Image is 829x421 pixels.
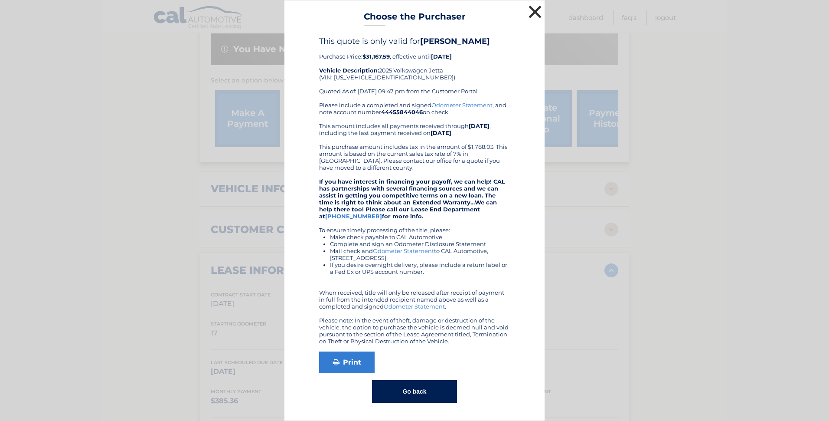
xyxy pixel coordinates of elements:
[319,102,510,345] div: Please include a completed and signed , and note account number on check. This amount includes al...
[319,178,505,220] strong: If you have interest in financing your payoff, we can help! CAL has partnerships with several fin...
[319,36,510,102] div: Purchase Price: , effective until 2025 Volkswagen Jetta (VIN: [US_VEHICLE_IDENTIFICATION_NUMBER])...
[431,102,493,109] a: Odometer Statement
[384,303,445,310] a: Odometer Statement
[469,122,490,129] b: [DATE]
[325,213,382,220] a: [PHONE_NUMBER]
[319,67,379,74] strong: Vehicle Description:
[373,247,434,254] a: Odometer Statement
[330,247,510,261] li: Mail check and to CAL Automotive, [STREET_ADDRESS]
[362,53,390,60] b: $31,167.59
[330,240,510,247] li: Complete and sign an Odometer Disclosure Statement
[364,11,466,26] h3: Choose the Purchaser
[420,36,490,46] b: [PERSON_NAME]
[319,36,510,46] h4: This quote is only valid for
[330,261,510,275] li: If you desire overnight delivery, please include a return label or a Fed Ex or UPS account number.
[319,352,375,373] a: Print
[526,3,544,20] button: ×
[330,234,510,240] li: Make check payable to CAL Automotive
[372,380,457,403] button: Go back
[431,53,452,60] b: [DATE]
[381,109,423,115] b: 44455844046
[431,129,451,136] b: [DATE]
